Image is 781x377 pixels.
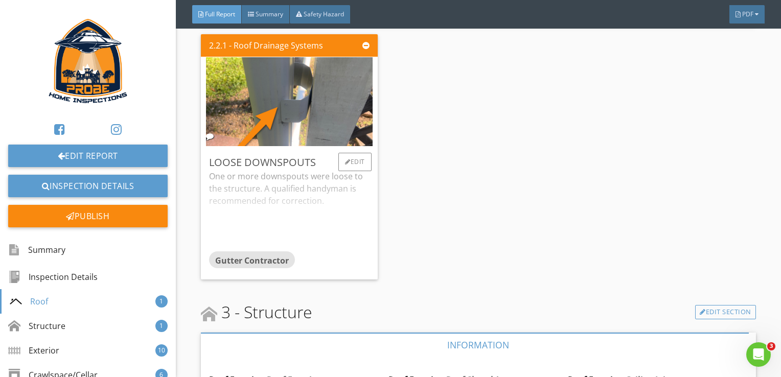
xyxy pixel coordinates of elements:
[742,10,753,18] span: PDF
[201,300,312,324] span: 3 - Structure
[8,344,59,357] div: Exterior
[155,320,168,332] div: 1
[8,241,65,258] div: Summary
[8,175,168,197] a: Inspection Details
[209,155,370,170] div: Loose Downspouts
[205,10,235,18] span: Full Report
[155,344,168,357] div: 10
[304,10,344,18] span: Safety Hazard
[8,271,98,283] div: Inspection Details
[155,295,168,308] div: 1
[767,342,775,350] span: 3
[8,320,65,332] div: Structure
[8,205,168,227] div: Publish
[39,8,137,114] img: Probe_jpg_ufo.jpg
[10,295,48,308] div: Roof
[256,10,283,18] span: Summary
[695,305,756,319] a: Edit Section
[8,145,168,167] a: Edit Report
[209,39,323,52] div: 2.2.1 - Roof Drainage Systems
[215,254,289,266] span: Gutter Contractor
[338,153,372,171] div: Edit
[746,342,771,367] iframe: Intercom live chat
